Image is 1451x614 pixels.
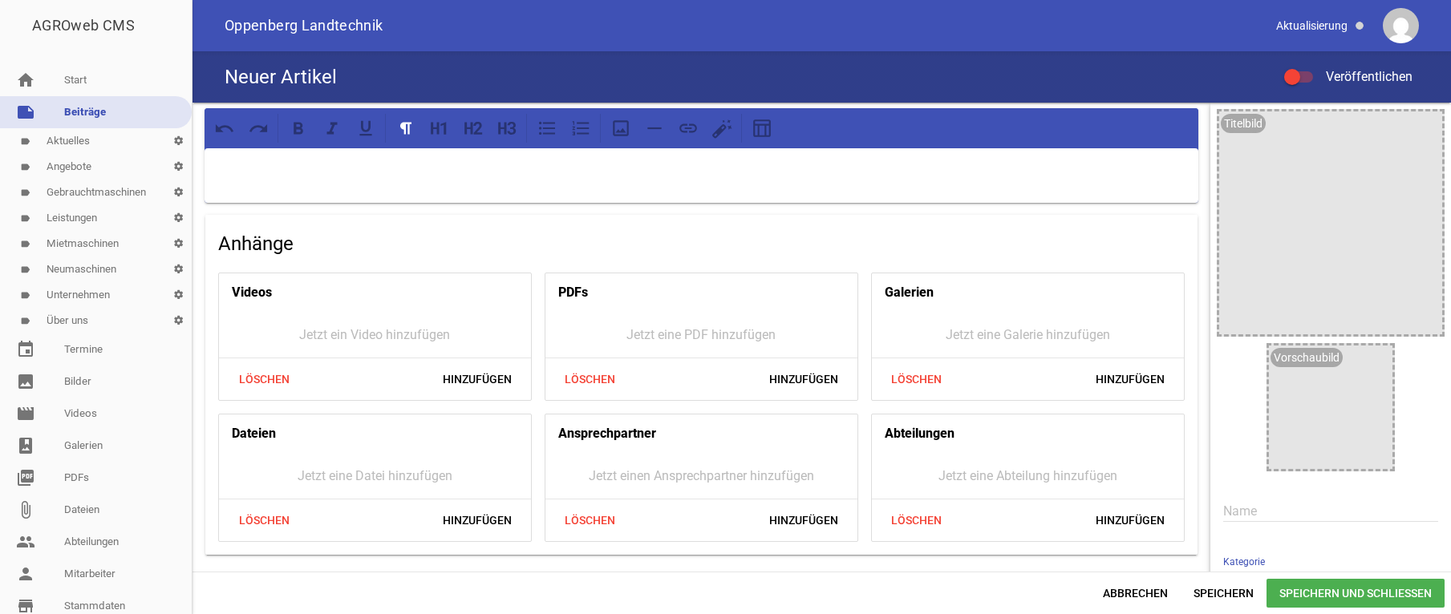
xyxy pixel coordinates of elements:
[545,453,857,499] div: Jetzt einen Ansprechpartner hinzufügen
[232,421,276,446] h4: Dateien
[756,506,851,535] span: Hinzufügen
[430,506,525,535] span: Hinzufügen
[20,316,30,326] i: label
[16,372,35,391] i: image
[545,312,857,357] div: Jetzt eine PDF hinzufügen
[885,280,934,305] h4: Galerien
[1267,579,1445,608] span: Speichern und Schließen
[1181,579,1267,608] span: Speichern
[1083,365,1177,394] span: Hinzufügen
[1090,579,1181,608] span: Abbrechen
[165,282,192,308] i: settings
[1412,564,1438,590] i: keyboard_arrow_down
[232,280,272,305] h4: Videos
[165,205,192,231] i: settings
[552,365,629,394] span: Löschen
[20,290,30,301] i: label
[165,231,192,257] i: settings
[165,308,192,333] i: settings
[16,404,35,423] i: movie
[165,128,192,154] i: settings
[16,71,35,90] i: home
[16,103,35,122] i: note
[430,365,525,394] span: Hinzufügen
[16,532,35,551] i: people
[165,180,192,205] i: settings
[225,506,302,535] span: Löschen
[16,340,35,359] i: event
[218,231,1185,257] h4: Anhänge
[20,213,30,224] i: label
[219,312,531,357] div: Jetzt ein Video hinzufügen
[872,453,1184,499] div: Jetzt eine Abteilung hinzufügen
[225,64,337,90] h4: Neuer Artikel
[16,500,35,519] i: attach_file
[756,365,851,394] span: Hinzufügen
[225,18,383,33] span: Oppenberg Landtechnik
[878,506,955,535] span: Löschen
[16,468,35,487] i: picture_as_pdf
[878,365,955,394] span: Löschen
[165,154,192,180] i: settings
[20,265,30,275] i: label
[20,136,30,147] i: label
[558,280,588,305] h4: PDFs
[885,421,954,446] h4: Abteilungen
[1221,114,1266,133] div: Titelbild
[1271,348,1343,367] div: Vorschaubild
[20,162,30,172] i: label
[872,312,1184,357] div: Jetzt eine Galerie hinzufügen
[1083,506,1177,535] span: Hinzufügen
[20,188,30,198] i: label
[552,506,629,535] span: Löschen
[16,564,35,584] i: person
[165,257,192,282] i: settings
[20,239,30,249] i: label
[225,365,302,394] span: Löschen
[16,436,35,455] i: photo_album
[1307,69,1412,84] span: Veröffentlichen
[558,421,656,446] h4: Ansprechpartner
[219,453,531,499] div: Jetzt eine Datei hinzufügen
